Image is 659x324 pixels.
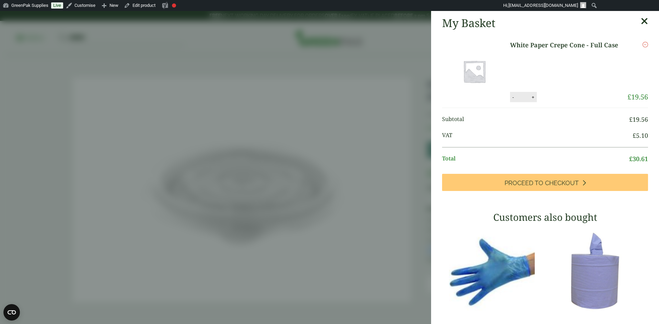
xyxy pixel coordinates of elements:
[172,3,176,8] div: Focus keyphrase not set
[442,212,648,223] h3: Customers also bought
[530,94,536,100] button: +
[629,115,648,123] bdi: 19.56
[633,131,648,140] bdi: 5.10
[3,304,20,321] button: Open CMP widget
[627,92,631,101] span: £
[442,154,629,164] span: Total
[442,131,633,140] span: VAT
[442,228,542,314] img: 4130015J-Blue-Vinyl-Powder-Free-Gloves-Medium
[633,131,636,140] span: £
[510,94,516,100] button: -
[627,92,648,101] bdi: 19.56
[51,2,63,9] a: Live
[629,155,633,163] span: £
[629,155,648,163] bdi: 30.61
[548,228,648,314] img: 3630017-2-Ply-Blue-Centre-Feed-104m
[643,40,648,49] a: Remove this item
[629,115,633,123] span: £
[505,179,579,187] span: Proceed to Checkout
[510,40,623,50] a: White Paper Crepe Cone - Full Case
[508,3,578,8] span: [EMAIL_ADDRESS][DOMAIN_NAME]
[443,40,505,102] img: Placeholder
[442,16,495,29] h2: My Basket
[442,174,648,191] a: Proceed to Checkout
[442,115,629,124] span: Subtotal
